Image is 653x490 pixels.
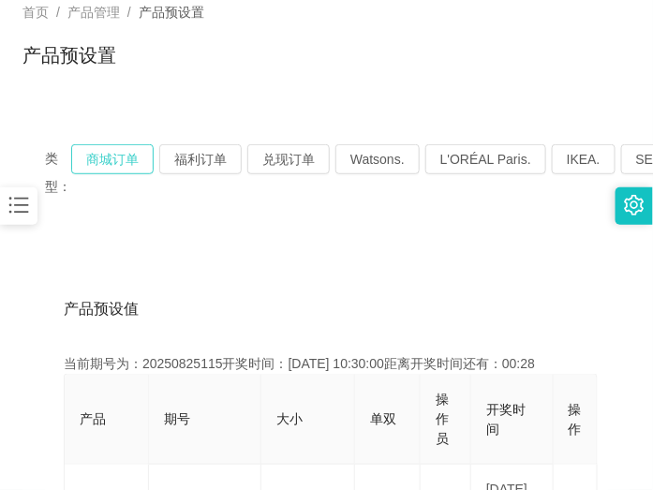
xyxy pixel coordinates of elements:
[56,5,60,20] span: /
[71,144,154,174] button: 商城订单
[164,411,190,426] span: 期号
[552,144,616,174] button: IKEA.
[486,402,526,437] span: 开奖时间
[139,5,204,20] span: 产品预设置
[80,411,106,426] span: 产品
[22,41,116,69] h1: 产品预设置
[425,144,546,174] button: L'ORÉAL Paris.
[370,411,396,426] span: 单双
[247,144,330,174] button: 兑现订单
[127,5,131,20] span: /
[335,144,420,174] button: Watsons.
[64,298,139,320] span: 产品预设值
[22,5,49,20] span: 首页
[159,144,242,174] button: 福利订单
[436,392,449,446] span: 操作员
[67,5,120,20] span: 产品管理
[624,195,645,215] i: 图标: setting
[7,193,31,217] i: 图标: bars
[569,402,582,437] span: 操作
[64,354,589,374] div: 当前期号为：20250825115开奖时间：[DATE] 10:30:00距离开奖时间还有：00:28
[45,144,71,200] span: 类型：
[276,411,303,426] span: 大小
